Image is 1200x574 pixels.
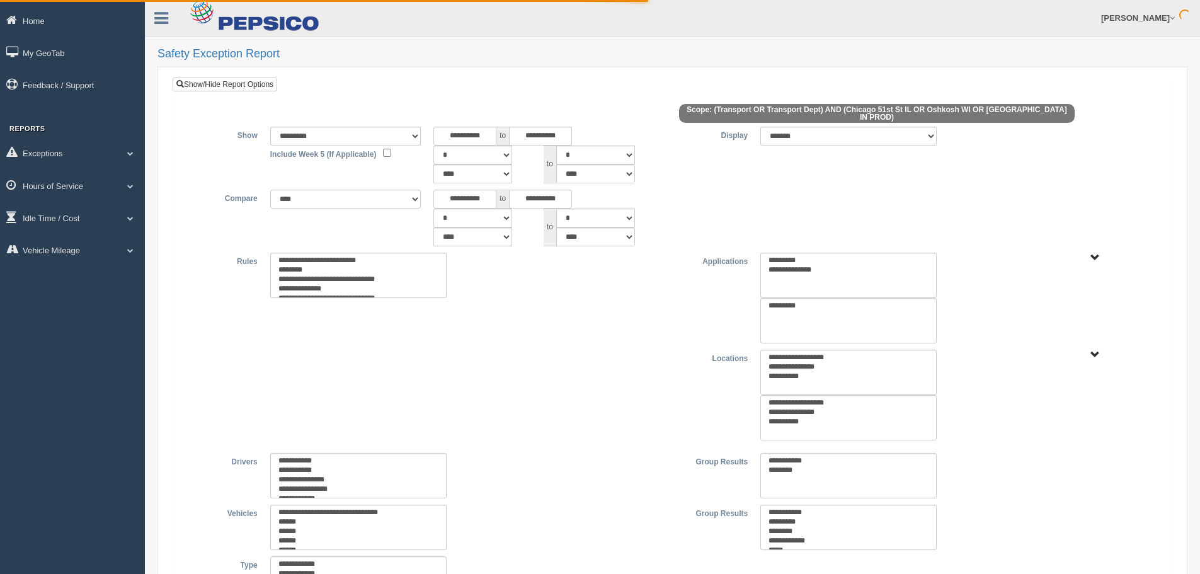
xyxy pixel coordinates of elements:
span: to [544,209,556,246]
label: Type [182,556,264,571]
label: Vehicles [182,505,264,520]
label: Locations [673,350,755,365]
label: Rules [182,253,264,268]
label: Compare [182,190,264,205]
span: to [496,190,509,209]
span: Scope: (Transport OR Transport Dept) AND (Chicago 51st St IL OR Oshkosh WI OR [GEOGRAPHIC_DATA] I... [679,104,1075,123]
label: Group Results [672,505,754,520]
label: Include Week 5 (If Applicable) [270,146,377,161]
label: Drivers [182,453,264,468]
label: Group Results [672,453,754,468]
label: Show [182,127,264,142]
span: to [496,127,509,146]
h2: Safety Exception Report [157,48,1187,60]
a: Show/Hide Report Options [173,77,277,91]
span: to [544,146,556,183]
label: Display [672,127,754,142]
label: Applications [672,253,754,268]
